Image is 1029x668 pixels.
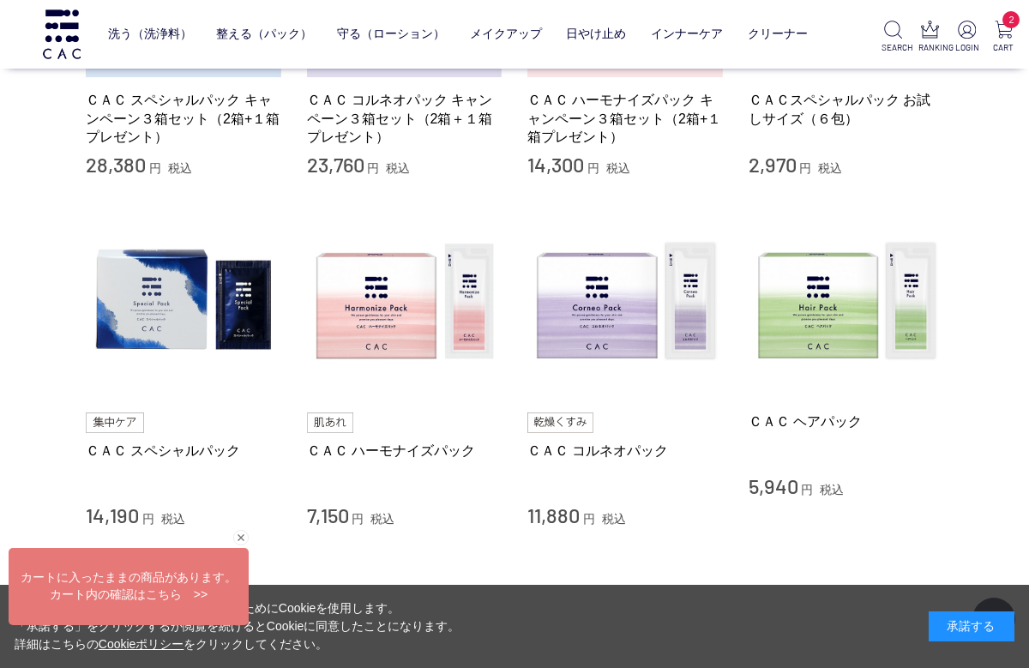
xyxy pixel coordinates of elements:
span: 税込 [370,512,394,526]
p: LOGIN [955,41,978,54]
a: インナーケア [651,14,723,54]
span: 税込 [602,512,626,526]
span: 円 [367,161,379,175]
span: 円 [801,483,813,496]
img: ＣＡＣ スペシャルパック [86,204,281,400]
a: クリーナー [748,14,808,54]
span: 円 [583,512,595,526]
span: 円 [149,161,161,175]
img: 肌あれ [307,412,353,433]
a: SEARCH [882,21,905,54]
span: 税込 [606,161,630,175]
img: logo [40,9,83,58]
a: 整える（パック） [216,14,312,54]
span: 14,190 [86,503,139,527]
div: 承諾する [929,611,1014,641]
span: 円 [799,161,811,175]
a: ＣＡＣ コルネオパック キャンペーン３箱セット（2箱＋１箱プレゼント） [307,91,502,146]
a: ＣＡＣ ヘアパック [749,412,944,430]
img: 乾燥くすみ [527,412,593,433]
span: 税込 [386,161,410,175]
p: CART [992,41,1015,54]
span: 2,970 [749,152,797,177]
span: 5,940 [749,473,798,498]
a: 2 CART [992,21,1015,54]
p: RANKING [918,41,942,54]
a: Cookieポリシー [99,637,184,651]
span: 7,150 [307,503,349,527]
span: 税込 [161,512,185,526]
img: ＣＡＣ コルネオパック [527,204,723,400]
span: 23,760 [307,152,364,177]
a: RANKING [918,21,942,54]
span: 税込 [818,161,842,175]
a: LOGIN [955,21,978,54]
span: 税込 [168,161,192,175]
a: ＣＡＣ スペシャルパック キャンペーン３箱セット（2箱+１箱プレゼント） [86,91,281,146]
span: 2 [1002,11,1020,28]
a: ＣＡＣ コルネオパック [527,442,723,460]
span: 14,300 [527,152,584,177]
a: メイクアップ [470,14,542,54]
span: 円 [142,512,154,526]
span: 円 [352,512,364,526]
a: 洗う（洗浄料） [108,14,192,54]
span: 28,380 [86,152,146,177]
a: ＣＡＣ ハーモナイズパック キャンペーン３箱セット（2箱+１箱プレゼント） [527,91,723,146]
a: 日やけ止め [566,14,626,54]
a: 守る（ローション） [337,14,445,54]
span: 11,880 [527,503,580,527]
img: ＣＡＣ ヘアパック [749,204,944,400]
span: 税込 [820,483,844,496]
a: ＣＡＣ ハーモナイズパック [307,442,502,460]
span: 円 [587,161,599,175]
img: 集中ケア [86,412,144,433]
img: ＣＡＣ ハーモナイズパック [307,204,502,400]
p: SEARCH [882,41,905,54]
a: ＣＡＣ スペシャルパック [86,442,281,460]
a: ＣＡＣスペシャルパック お試しサイズ（６包） [749,91,944,128]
